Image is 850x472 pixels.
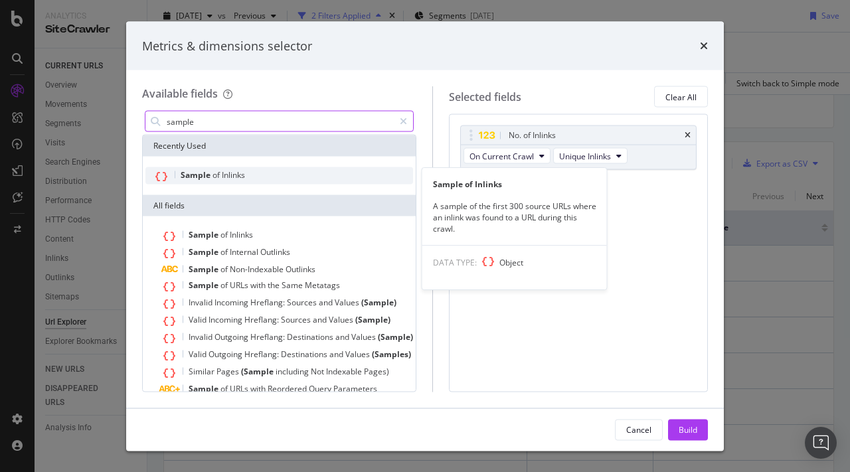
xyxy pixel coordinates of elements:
span: Outgoing [214,331,250,343]
span: Values [351,331,378,343]
span: Hreflang: [250,297,287,308]
span: URLs [230,383,250,394]
span: Unique Inlinks [559,150,611,161]
span: Inlinks [222,169,245,181]
span: Same [282,279,305,291]
span: the [268,279,282,291]
span: Indexable [326,366,364,377]
span: of [212,169,222,181]
div: modal [126,21,724,451]
div: All fields [143,195,416,216]
span: Sample [189,264,220,275]
span: Sample [189,229,220,240]
span: with [250,383,268,394]
span: including [276,366,311,377]
span: Values [329,314,355,325]
button: Clear All [654,86,708,108]
span: Pages) [364,366,389,377]
span: Hreflang: [244,349,281,360]
input: Search by field name [165,112,394,131]
div: Build [679,424,697,435]
div: Sample of Inlinks [422,179,607,190]
span: and [329,349,345,360]
span: DATA TYPE: [433,257,477,268]
span: Object [499,257,523,268]
span: of [220,383,230,394]
span: with [250,279,268,291]
span: Sources [281,314,313,325]
button: Unique Inlinks [553,148,628,164]
span: Valid [189,314,209,325]
div: No. of Inlinks [509,129,556,142]
span: Values [335,297,361,308]
span: Invalid [189,331,214,343]
div: Selected fields [449,89,521,104]
span: Sample [189,246,220,258]
span: Incoming [214,297,250,308]
span: Hreflang: [250,331,287,343]
span: Sample [189,279,220,291]
button: Cancel [615,419,663,440]
span: Non-Indexable [230,264,286,275]
span: Inlinks [230,229,253,240]
button: Build [668,419,708,440]
span: (Sample) [355,314,390,325]
span: Parameters [333,383,377,394]
span: Destinations [281,349,329,360]
div: times [685,131,691,139]
button: On Current Crawl [464,148,551,164]
span: of [220,246,230,258]
span: Similar [189,366,216,377]
div: Cancel [626,424,651,435]
div: No. of InlinkstimesOn Current CrawlUnique Inlinks [460,125,697,170]
span: and [335,331,351,343]
span: Outlinks [286,264,315,275]
span: Metatags [305,279,340,291]
span: Not [311,366,326,377]
span: of [220,229,230,240]
div: Metrics & dimensions selector [142,37,312,54]
span: (Sample) [361,297,396,308]
span: Hreflang: [244,314,281,325]
span: Sources [287,297,319,308]
div: Available fields [142,86,218,101]
span: Outgoing [209,349,244,360]
div: times [700,37,708,54]
span: Outlinks [260,246,290,258]
span: On Current Crawl [469,150,534,161]
span: Query [309,383,333,394]
span: Invalid [189,297,214,308]
span: Internal [230,246,260,258]
span: (Sample) [378,331,413,343]
span: and [319,297,335,308]
span: of [220,279,230,291]
span: URLs [230,279,250,291]
span: and [313,314,329,325]
span: Values [345,349,372,360]
div: Open Intercom Messenger [805,427,837,459]
span: Destinations [287,331,335,343]
span: Incoming [209,314,244,325]
div: Recently Used [143,135,416,157]
span: (Sample [241,366,276,377]
span: Sample [189,383,220,394]
span: Valid [189,349,209,360]
span: (Samples) [372,349,411,360]
span: Pages [216,366,241,377]
div: Clear All [665,91,697,102]
span: of [220,264,230,275]
span: Reordered [268,383,309,394]
span: Sample [181,169,212,181]
div: A sample of the first 300 source URLs where an inlink was found to a URL during this crawl. [422,200,607,234]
